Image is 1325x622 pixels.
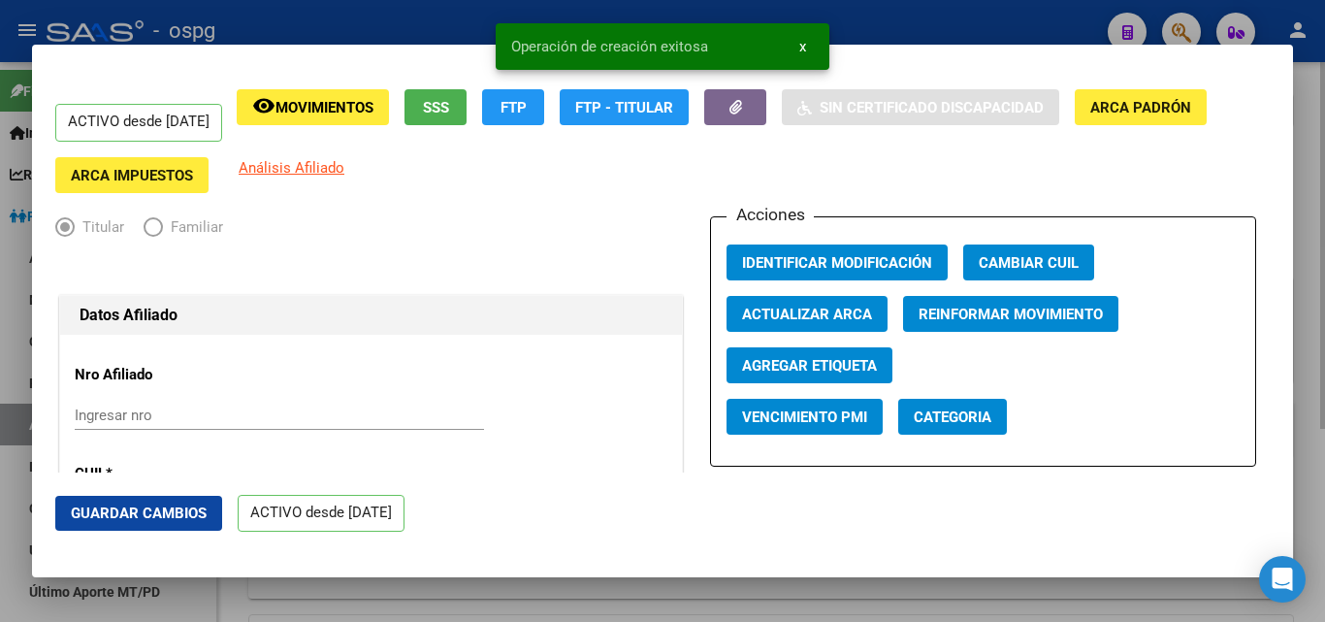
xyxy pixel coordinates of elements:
[482,89,544,125] button: FTP
[727,296,888,332] button: Actualizar ARCA
[239,159,344,177] span: Análisis Afiliado
[898,399,1007,435] button: Categoria
[75,216,124,239] span: Titular
[55,222,242,240] mat-radio-group: Elija una opción
[799,38,806,55] span: x
[560,89,689,125] button: FTP - Titular
[782,89,1059,125] button: Sin Certificado Discapacidad
[252,94,275,117] mat-icon: remove_red_eye
[727,202,814,227] h3: Acciones
[163,216,223,239] span: Familiar
[71,505,207,522] span: Guardar Cambios
[742,357,877,375] span: Agregar Etiqueta
[501,99,527,116] span: FTP
[80,304,662,327] h1: Datos Afiliado
[511,37,708,56] span: Operación de creación exitosa
[820,99,1044,116] span: Sin Certificado Discapacidad
[1259,556,1306,603] div: Open Intercom Messenger
[919,306,1103,323] span: Reinformar Movimiento
[742,306,872,323] span: Actualizar ARCA
[903,296,1118,332] button: Reinformar Movimiento
[727,245,948,280] button: Identificar Modificación
[575,99,673,116] span: FTP - Titular
[275,99,373,116] span: Movimientos
[238,495,404,533] p: ACTIVO desde [DATE]
[75,364,252,386] p: Nro Afiliado
[55,157,209,193] button: ARCA Impuestos
[237,89,389,125] button: Movimientos
[423,99,449,116] span: SSS
[75,463,252,485] p: CUIL
[742,409,867,426] span: Vencimiento PMI
[742,254,932,272] span: Identificar Modificación
[1090,99,1191,116] span: ARCA Padrón
[404,89,467,125] button: SSS
[55,104,222,142] p: ACTIVO desde [DATE]
[1075,89,1207,125] button: ARCA Padrón
[727,399,883,435] button: Vencimiento PMI
[55,496,222,531] button: Guardar Cambios
[71,167,193,184] span: ARCA Impuestos
[914,409,991,426] span: Categoria
[784,29,822,64] button: x
[727,347,892,383] button: Agregar Etiqueta
[979,254,1079,272] span: Cambiar CUIL
[963,245,1094,280] button: Cambiar CUIL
